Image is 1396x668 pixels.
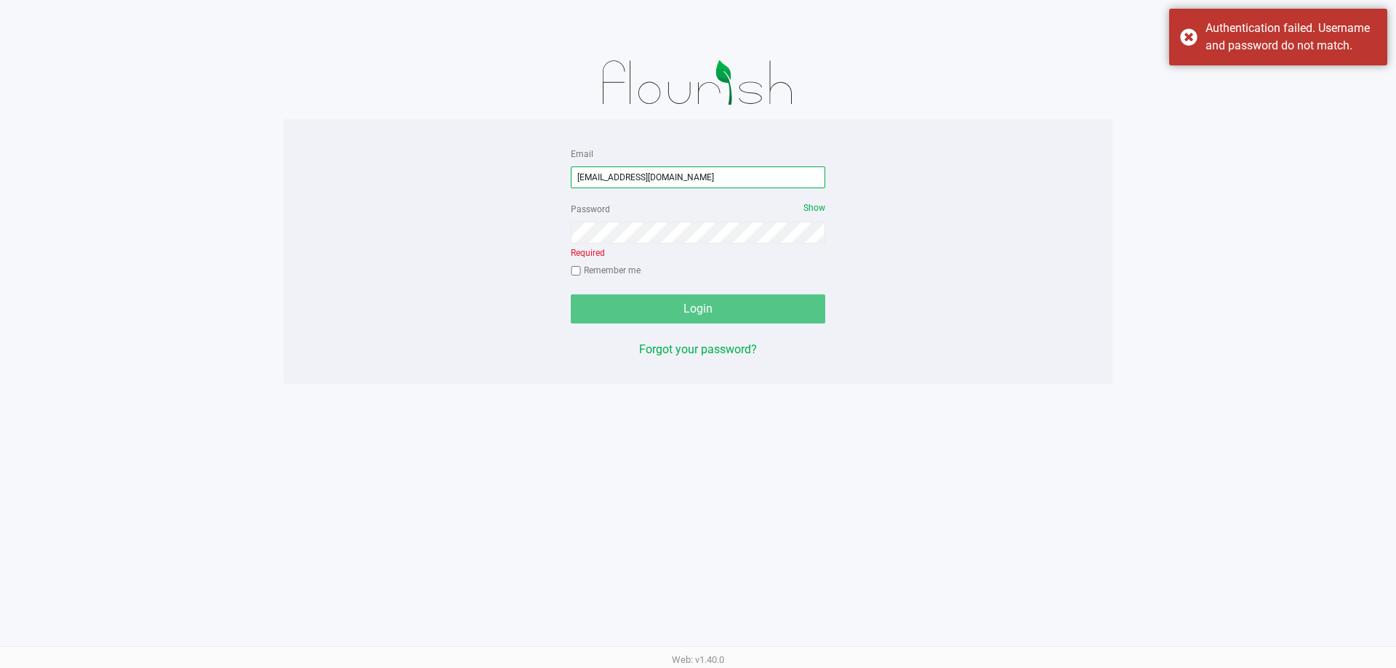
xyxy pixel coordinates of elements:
label: Email [571,148,593,161]
input: Remember me [571,266,581,276]
div: Authentication failed. Username and password do not match. [1206,20,1376,55]
label: Password [571,203,610,216]
span: Required [571,248,605,258]
span: Web: v1.40.0 [672,654,724,665]
button: Forgot your password? [639,341,757,358]
span: Show [803,203,825,213]
label: Remember me [571,264,641,277]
